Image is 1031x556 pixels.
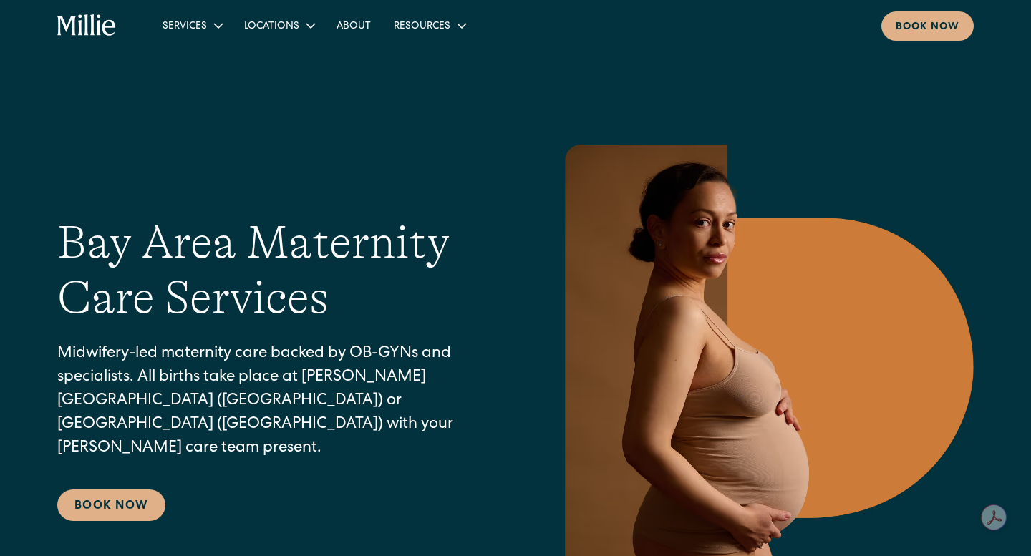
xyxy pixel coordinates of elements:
a: About [325,14,382,37]
div: Book now [896,20,959,35]
div: Resources [394,19,450,34]
p: Midwifery-led maternity care backed by OB-GYNs and specialists. All births take place at [PERSON_... [57,343,498,461]
a: Book Now [57,489,165,521]
div: Locations [244,19,299,34]
a: home [57,14,117,37]
div: Resources [382,14,476,37]
div: Locations [233,14,325,37]
h1: Bay Area Maternity Care Services [57,215,498,326]
div: Services [163,19,207,34]
a: Book now [881,11,974,41]
div: Services [151,14,233,37]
